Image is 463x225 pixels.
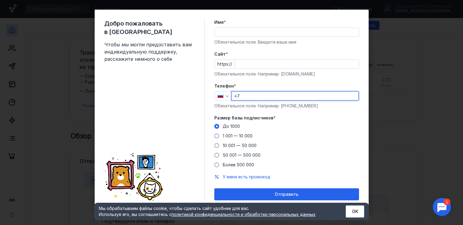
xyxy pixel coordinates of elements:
span: Телефон [214,83,234,89]
button: У меня есть промокод [223,174,270,180]
span: Имя [214,19,224,25]
span: 1 001 — 10 000 [223,133,253,138]
span: Отправить [275,192,298,197]
span: Более 500 000 [223,162,254,167]
div: 1 [14,4,20,10]
button: Отправить [214,188,359,200]
button: ОК [346,205,364,217]
span: До 1000 [223,124,240,129]
div: Обязательное поле. Например: [DOMAIN_NAME] [214,71,359,77]
span: 10 001 — 50 000 [223,143,257,148]
span: 50 001 — 500 000 [223,153,260,158]
div: Обязательное поле. Введите ваше имя [214,39,359,45]
div: Мы обрабатываем файлы cookie, чтобы сделать сайт удобнее для вас. Используя его, вы соглашаетесь c [99,205,331,217]
span: Чтобы мы могли предоставить вам индивидуальную поддержку, расскажите немного о себе [104,41,195,63]
span: Добро пожаловать в [GEOGRAPHIC_DATA] [104,19,195,36]
div: Обязательное поле. Например: [PHONE_NUMBER] [214,103,359,109]
span: Cайт [214,51,226,57]
span: Размер базы подписчиков [214,115,273,121]
a: политикой конфиденциальности и обработки персональных данных [172,212,316,217]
